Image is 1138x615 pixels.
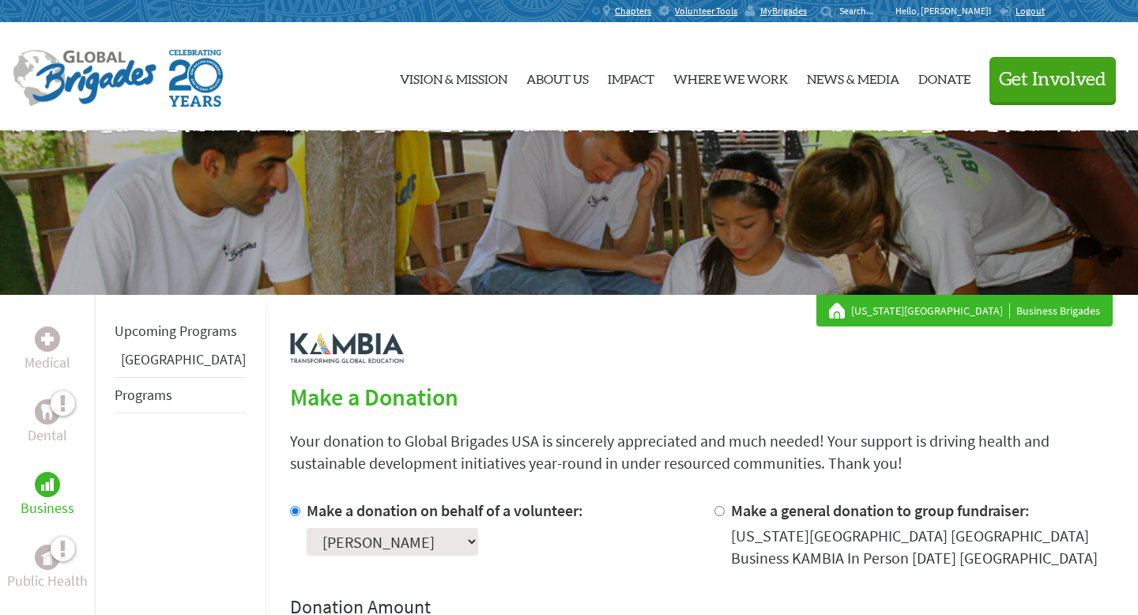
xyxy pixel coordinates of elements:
h2: Make a Donation [290,383,1113,411]
a: BusinessBusiness [21,472,74,519]
div: Business Brigades [829,303,1100,319]
p: Public Health [7,570,88,592]
span: Logout [1016,5,1045,17]
div: Public Health [35,545,60,570]
label: Make a general donation to group fundraiser: [731,500,1030,520]
a: [GEOGRAPHIC_DATA] [121,350,246,368]
li: Panama [115,349,246,377]
img: Dental [41,404,54,419]
a: Programs [115,386,172,404]
li: Upcoming Programs [115,314,246,349]
a: Where We Work [673,36,788,118]
img: Global Brigades Logo [13,50,156,107]
span: MyBrigades [760,5,807,17]
p: Hello, [PERSON_NAME]! [895,5,999,17]
a: Impact [608,36,654,118]
label: Make a donation on behalf of a volunteer: [307,500,583,520]
img: logo-kambia.png [290,333,404,364]
a: Donate [918,36,970,118]
p: Your donation to Global Brigades USA is sincerely appreciated and much needed! Your support is dr... [290,430,1113,474]
a: News & Media [807,36,899,118]
a: About Us [526,36,589,118]
div: Business [35,472,60,497]
a: DentalDental [28,399,67,447]
a: Upcoming Programs [115,322,237,340]
p: Dental [28,424,67,447]
a: Vision & Mission [400,36,507,118]
div: Medical [35,326,60,352]
div: Dental [35,399,60,424]
a: MedicalMedical [24,326,70,374]
a: [US_STATE][GEOGRAPHIC_DATA] [851,303,1010,319]
img: Business [41,478,54,491]
a: Public HealthPublic Health [7,545,88,592]
button: Get Involved [989,57,1116,102]
li: Programs [115,377,246,413]
img: Public Health [41,549,54,565]
p: Business [21,497,74,519]
input: Search... [839,5,884,17]
div: [US_STATE][GEOGRAPHIC_DATA] [GEOGRAPHIC_DATA] Business KAMBIA In Person [DATE] [GEOGRAPHIC_DATA] [731,525,1114,569]
span: Volunteer Tools [675,5,737,17]
img: Medical [41,333,54,345]
p: Medical [24,352,70,374]
span: Chapters [615,5,651,17]
img: Global Brigades Celebrating 20 Years [169,50,223,107]
a: Logout [999,5,1045,17]
span: Get Involved [999,70,1106,89]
